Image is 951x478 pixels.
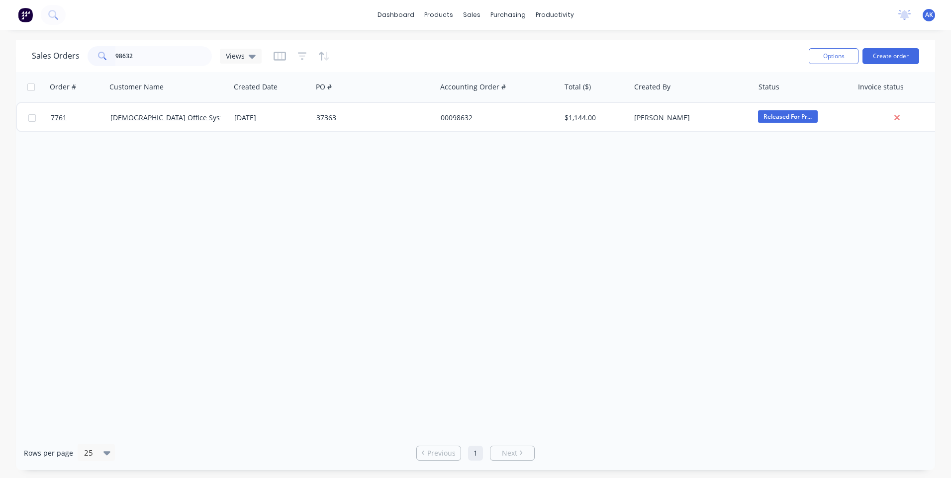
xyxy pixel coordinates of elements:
[412,446,539,461] ul: Pagination
[234,113,308,123] div: [DATE]
[18,7,33,22] img: Factory
[373,7,419,22] a: dashboard
[115,46,212,66] input: Search...
[226,51,245,61] span: Views
[759,82,779,92] div: Status
[32,51,80,61] h1: Sales Orders
[809,48,858,64] button: Options
[51,103,110,133] a: 7761
[502,448,517,458] span: Next
[417,448,461,458] a: Previous page
[440,82,506,92] div: Accounting Order #
[565,113,623,123] div: $1,144.00
[427,448,456,458] span: Previous
[634,82,670,92] div: Created By
[925,10,933,19] span: AK
[531,7,579,22] div: productivity
[50,82,76,92] div: Order #
[858,82,904,92] div: Invoice status
[490,448,534,458] a: Next page
[441,113,551,123] div: 00098632
[316,113,427,123] div: 37363
[758,110,818,123] span: Released For Pr...
[485,7,531,22] div: purchasing
[24,448,73,458] span: Rows per page
[419,7,458,22] div: products
[565,82,591,92] div: Total ($)
[634,113,745,123] div: [PERSON_NAME]
[458,7,485,22] div: sales
[51,113,67,123] span: 7761
[109,82,164,92] div: Customer Name
[316,82,332,92] div: PO #
[862,48,919,64] button: Create order
[234,82,278,92] div: Created Date
[110,113,236,122] a: [DEMOGRAPHIC_DATA] Office Systems
[468,446,483,461] a: Page 1 is your current page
